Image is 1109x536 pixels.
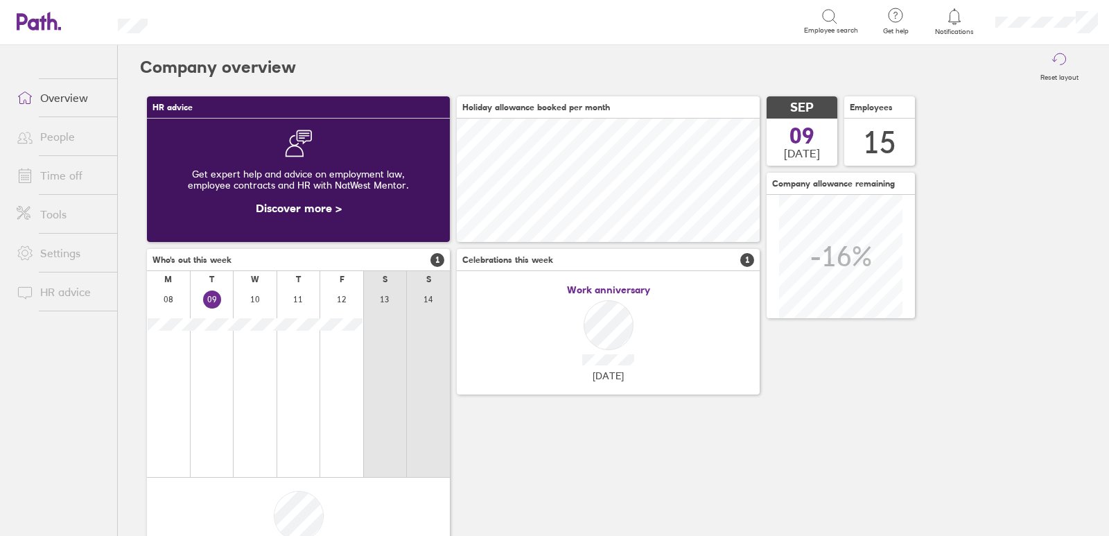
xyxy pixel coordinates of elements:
[6,278,117,306] a: HR advice
[772,179,895,189] span: Company allowance remaining
[209,275,214,284] div: T
[567,284,650,295] span: Work anniversary
[383,275,387,284] div: S
[462,255,553,265] span: Celebrations this week
[296,275,301,284] div: T
[430,253,444,267] span: 1
[6,162,117,189] a: Time off
[256,201,342,215] a: Discover more >
[164,275,172,284] div: M
[1032,69,1087,82] label: Reset layout
[804,26,858,35] span: Employee search
[1032,45,1087,89] button: Reset layout
[340,275,344,284] div: F
[863,125,896,160] div: 15
[6,239,117,267] a: Settings
[873,27,918,35] span: Get help
[784,147,820,159] span: [DATE]
[426,275,431,284] div: S
[185,15,220,27] div: Search
[152,103,193,112] span: HR advice
[462,103,610,112] span: Holiday allowance booked per month
[740,253,754,267] span: 1
[158,157,439,202] div: Get expert help and advice on employment law, employee contracts and HR with NatWest Mentor.
[251,275,259,284] div: W
[790,101,814,115] span: SEP
[789,125,814,147] span: 09
[6,123,117,150] a: People
[140,45,296,89] h2: Company overview
[850,103,893,112] span: Employees
[932,28,977,36] span: Notifications
[593,370,624,381] span: [DATE]
[6,84,117,112] a: Overview
[6,200,117,228] a: Tools
[152,255,232,265] span: Who's out this week
[932,7,977,36] a: Notifications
